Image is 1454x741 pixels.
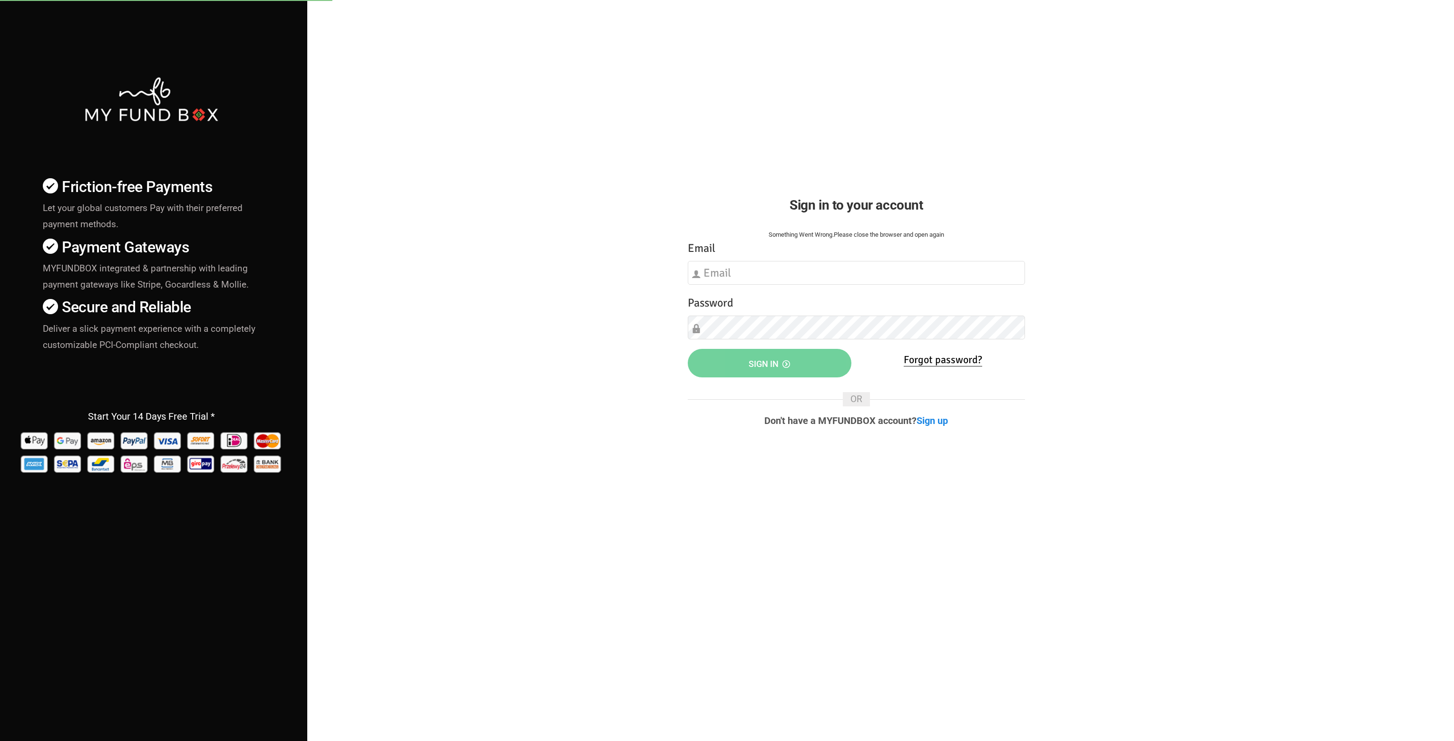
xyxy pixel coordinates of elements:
img: banktransfer [253,452,283,475]
a: Forgot password? [904,353,982,366]
span: MYFUNDBOX integrated & partnership with leading payment gateways like Stripe, Gocardless & Mollie. [43,263,249,290]
img: mfbwhite.png [83,76,219,123]
span: Let your global customers Pay with their preferred payment methods. [43,202,243,230]
input: Email [688,261,1025,285]
img: Apple Pay [20,429,50,452]
img: Mastercard Pay [253,429,283,452]
p: Don't have a MYFUNDBOX account? [688,416,1025,425]
img: Bancontact Pay [86,452,117,475]
img: Amazon [86,429,117,452]
h4: Friction-free Payments [43,175,269,199]
label: Email [688,240,715,257]
button: Sign in [688,349,852,378]
img: Ideal Pay [219,429,250,452]
a: Sign up [917,415,948,426]
span: Deliver a slick payment experience with a completely customizable PCI-Compliant checkout. [43,323,255,350]
img: Google Pay [53,429,84,452]
img: sepa Pay [53,452,84,475]
span: Sign in [749,359,790,369]
label: Password [688,294,733,312]
img: mb Pay [153,452,184,475]
h4: Secure and Reliable [43,296,269,319]
img: Visa [153,429,184,452]
img: EPS Pay [119,452,150,475]
h2: Sign in to your account [688,195,1025,215]
img: p24 Pay [219,452,250,475]
img: american_express Pay [20,452,50,475]
img: Paypal [119,429,150,452]
img: Sofort Pay [186,429,217,452]
img: giropay [186,452,217,475]
h4: Payment Gateways [43,236,269,259]
div: Something Went Wrong.Please close the browser and open again [713,230,999,240]
span: OR [843,392,870,406]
